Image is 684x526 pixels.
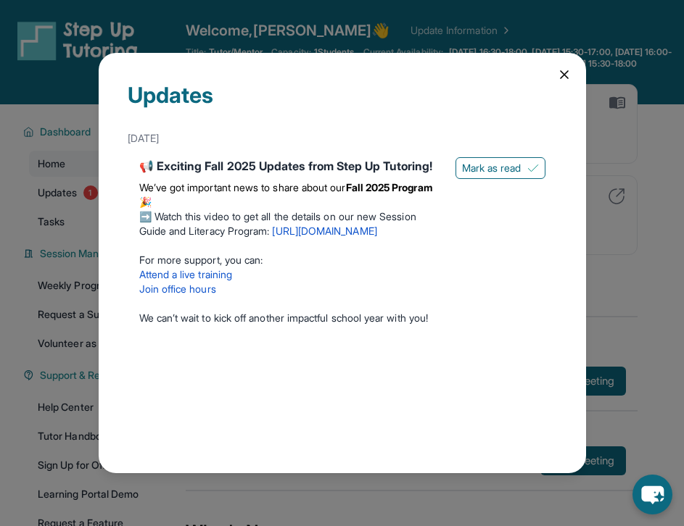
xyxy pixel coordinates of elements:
img: Mark as read [527,162,539,174]
span: Mark as read [462,161,522,175]
div: Updates [128,82,557,125]
p: We can’t wait to kick off another impactful school year with you! [139,311,444,325]
a: Attend a live training [139,268,233,280]
a: Join office hours [139,283,216,295]
div: [DATE] [128,125,557,151]
span: 🎉 [139,196,152,208]
p: ➡️ Watch this video to get all the details on our new Session Guide and Literacy Program: [139,209,444,238]
button: chat-button [633,475,672,514]
span: We’ve got important news to share about our [139,181,346,193]
div: 📢 Exciting Fall 2025 Updates from Step Up Tutoring! [139,157,444,175]
span: For more support, you can: [139,254,263,266]
button: Mark as read [456,157,545,179]
strong: Fall 2025 Program [346,181,432,193]
a: [URL][DOMAIN_NAME] [272,225,376,237]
